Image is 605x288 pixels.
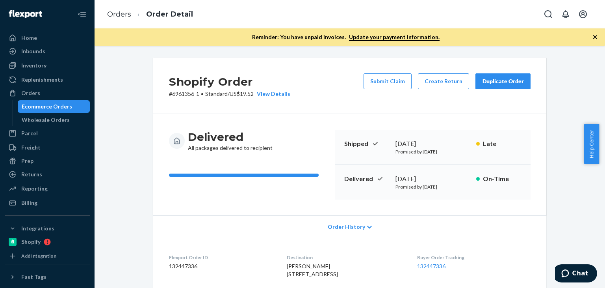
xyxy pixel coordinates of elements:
button: View Details [254,90,290,98]
p: On-Time [483,174,521,183]
a: Home [5,32,90,44]
a: Inventory [5,59,90,72]
div: Integrations [21,224,54,232]
div: Orders [21,89,40,97]
div: Billing [21,199,37,207]
div: Wholesale Orders [22,116,70,124]
a: Orders [107,10,131,19]
div: Returns [21,170,42,178]
div: [DATE] [395,139,470,148]
button: Duplicate Order [475,73,531,89]
div: Add Integration [21,252,56,259]
div: Duplicate Order [482,77,524,85]
button: Open account menu [575,6,591,22]
a: Parcel [5,127,90,140]
button: Fast Tags [5,271,90,283]
span: [PERSON_NAME] [STREET_ADDRESS] [287,263,338,277]
div: Fast Tags [21,273,46,281]
a: Replenishments [5,73,90,86]
button: Integrations [5,222,90,235]
a: Reporting [5,182,90,195]
button: Submit Claim [364,73,412,89]
div: Replenishments [21,76,63,84]
div: Shopify [21,238,41,246]
div: Home [21,34,37,42]
a: Shopify [5,236,90,248]
ol: breadcrumbs [101,3,199,26]
div: Inbounds [21,47,45,55]
p: Delivered [344,174,389,183]
div: Ecommerce Orders [22,103,72,110]
a: Order Detail [146,10,193,19]
dd: 132447336 [169,262,274,270]
h3: Delivered [188,130,273,144]
div: Prep [21,157,33,165]
span: Standard [205,90,228,97]
div: Parcel [21,129,38,137]
a: Update your payment information. [349,34,440,41]
a: Freight [5,141,90,154]
a: Returns [5,168,90,181]
button: Close Navigation [74,6,90,22]
span: Order History [328,223,365,231]
div: Reporting [21,185,48,193]
a: Wholesale Orders [18,114,90,126]
a: Billing [5,196,90,209]
div: Freight [21,144,41,151]
p: Late [483,139,521,148]
dt: Destination [287,254,404,261]
p: Reminder: You have unpaid invoices. [252,33,440,41]
a: Add Integration [5,251,90,261]
iframe: Opens a widget where you can chat to one of our agents [555,264,597,284]
p: Shipped [344,139,389,148]
a: Orders [5,87,90,99]
a: Prep [5,155,90,167]
a: 132447336 [417,263,445,269]
h2: Shopify Order [169,73,290,90]
button: Help Center [584,124,599,164]
p: # 6961356-1 / US$19.52 [169,90,290,98]
button: Create Return [418,73,469,89]
p: Promised by [DATE] [395,148,470,155]
button: Open Search Box [540,6,556,22]
p: Promised by [DATE] [395,183,470,190]
div: All packages delivered to recipient [188,130,273,152]
div: Inventory [21,62,46,69]
a: Inbounds [5,45,90,58]
dt: Flexport Order ID [169,254,274,261]
div: [DATE] [395,174,470,183]
button: Open notifications [558,6,573,22]
span: • [201,90,204,97]
a: Ecommerce Orders [18,100,90,113]
dt: Buyer Order Tracking [417,254,531,261]
img: Flexport logo [9,10,42,18]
